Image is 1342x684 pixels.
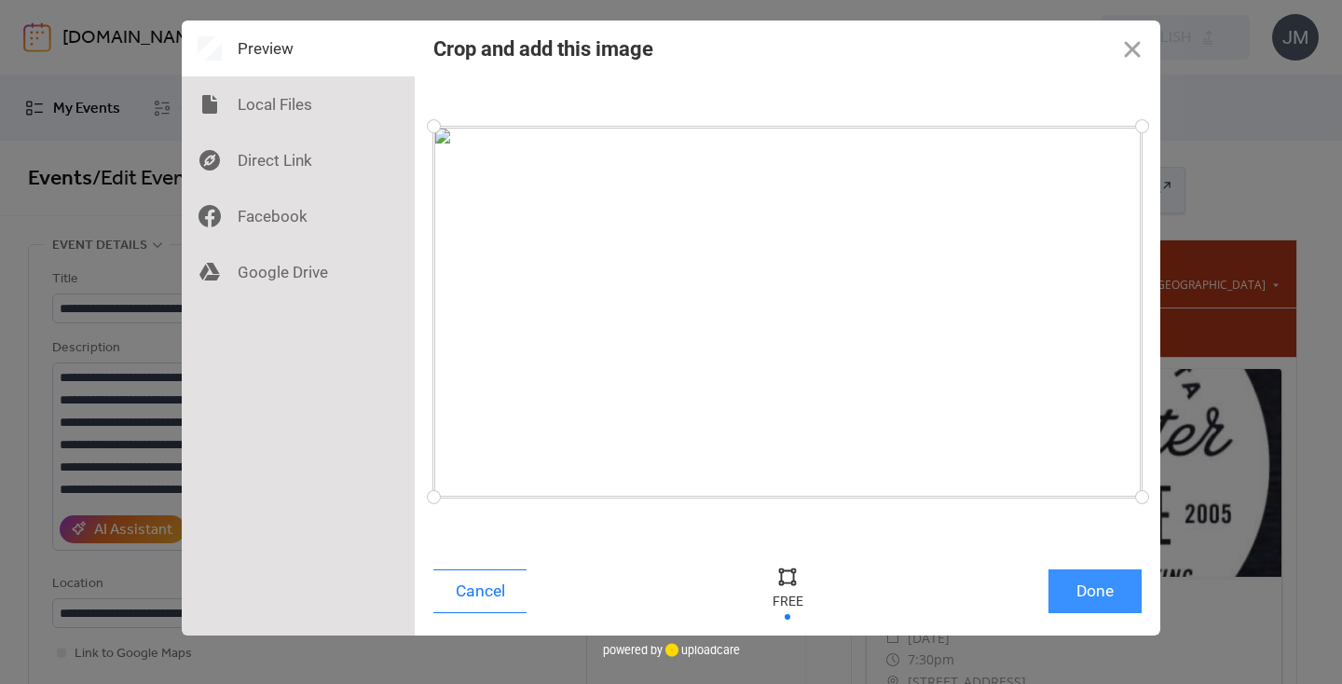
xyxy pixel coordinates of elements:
[182,21,415,76] div: Preview
[663,643,740,657] a: uploadcare
[182,188,415,244] div: Facebook
[1104,21,1160,76] button: Close
[182,132,415,188] div: Direct Link
[433,569,527,613] button: Cancel
[433,37,653,61] div: Crop and add this image
[603,636,740,663] div: powered by
[182,244,415,300] div: Google Drive
[1048,569,1142,613] button: Done
[182,76,415,132] div: Local Files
